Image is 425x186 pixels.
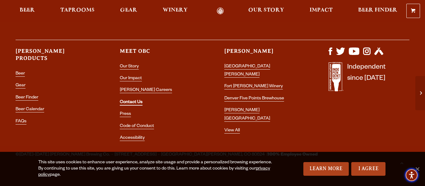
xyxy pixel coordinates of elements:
[60,8,95,13] span: Taprooms
[306,7,337,15] a: Impact
[358,8,397,13] span: Beer Finder
[38,160,275,178] div: This site uses cookies to enhance user experience, analyze site usage and provide a personalized ...
[363,52,371,57] a: Visit us on Instagram
[16,119,26,125] a: FAQs
[159,7,192,15] a: Winery
[310,8,333,13] span: Impact
[120,112,131,117] a: Press
[120,100,142,106] a: Contact Us
[208,7,232,15] a: Odell Home
[20,8,35,13] span: Beer
[16,83,26,88] a: Gear
[16,7,39,15] a: Beer
[116,7,141,15] a: Gear
[405,168,418,182] div: Accessibility Menu
[224,128,240,134] a: View All
[248,8,284,13] span: Our Story
[224,64,270,78] a: [GEOGRAPHIC_DATA][PERSON_NAME]
[224,96,284,102] a: Denver Five Points Brewhouse
[120,88,172,93] a: [PERSON_NAME] Careers
[244,7,288,15] a: Our Story
[349,52,359,57] a: Visit us on YouTube
[303,162,349,176] a: Learn More
[16,95,38,101] a: Beer Finder
[38,166,270,178] a: privacy policy
[224,108,270,121] a: [PERSON_NAME] [GEOGRAPHIC_DATA]
[351,162,385,176] a: I Agree
[120,64,139,70] a: Our Story
[120,124,154,129] a: Code of Conduct
[16,107,44,112] a: Beer Calendar
[16,151,318,159] span: ©[DATE]-[DATE] [PERSON_NAME] Brewing Co. · [STREET_ADDRESS] · [GEOGRAPHIC_DATA][PERSON_NAME], CO ...
[120,48,201,60] h3: Meet OBC
[347,62,385,95] p: Independent since [DATE]
[56,7,99,15] a: Taprooms
[120,76,142,81] a: Our Impact
[336,52,345,57] a: Visit us on X (formerly Twitter)
[120,8,137,13] span: Gear
[329,52,332,57] a: Visit us on Facebook
[163,8,188,13] span: Winery
[224,84,283,89] a: Fort [PERSON_NAME] Winery
[16,48,96,67] h3: [PERSON_NAME] Products
[120,136,145,141] a: Accessibility
[374,52,383,57] a: Visit us on Untappd
[354,7,401,15] a: Beer Finder
[16,71,25,77] a: Beer
[224,48,305,60] h3: [PERSON_NAME]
